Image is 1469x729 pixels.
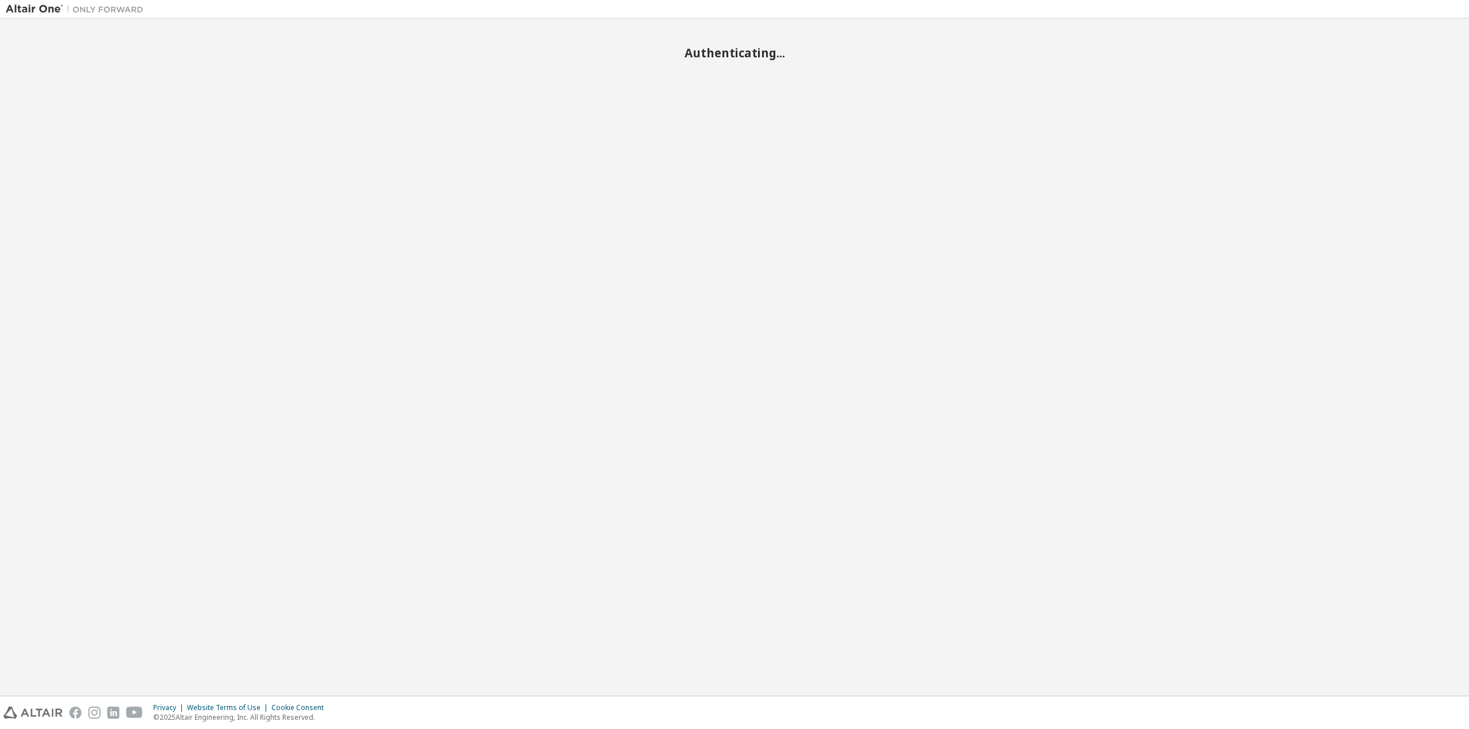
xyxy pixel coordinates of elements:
img: facebook.svg [69,707,81,719]
p: © 2025 Altair Engineering, Inc. All Rights Reserved. [153,712,331,722]
img: instagram.svg [88,707,100,719]
img: altair_logo.svg [3,707,63,719]
div: Cookie Consent [271,703,331,712]
div: Website Terms of Use [187,703,271,712]
h2: Authenticating... [6,45,1463,60]
div: Privacy [153,703,187,712]
img: youtube.svg [126,707,143,719]
img: linkedin.svg [107,707,119,719]
img: Altair One [6,3,149,15]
